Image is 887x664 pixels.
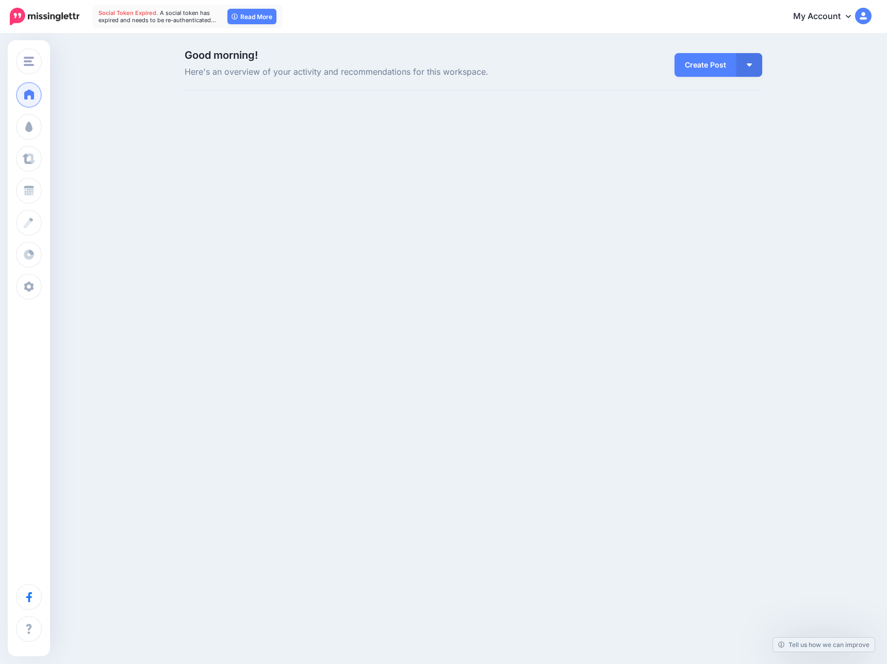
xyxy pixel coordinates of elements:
a: My Account [783,4,872,29]
img: Missinglettr [10,8,79,25]
span: Good morning! [185,49,258,61]
span: A social token has expired and needs to be re-authenticated… [98,9,216,24]
a: Create Post [675,53,736,77]
span: Social Token Expired. [98,9,158,16]
a: Tell us how we can improve [773,638,875,652]
span: Here's an overview of your activity and recommendations for this workspace. [185,65,565,79]
img: menu.png [24,57,34,66]
a: Read More [227,9,276,24]
img: arrow-down-white.png [747,63,752,67]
